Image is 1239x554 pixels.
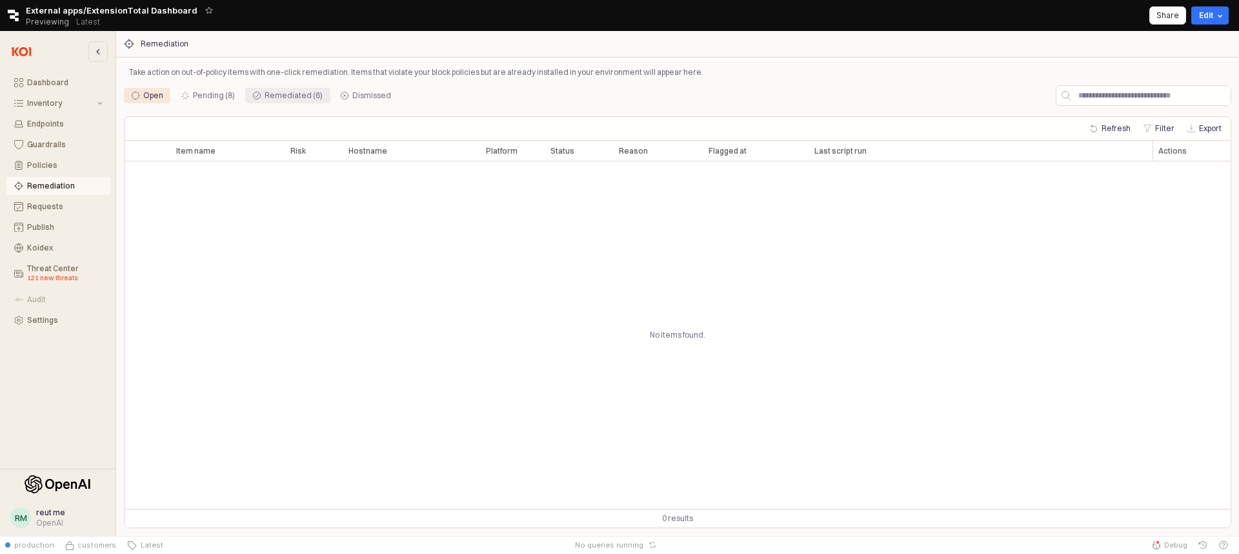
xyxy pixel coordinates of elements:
span: customers [77,540,116,550]
button: Share app [1149,6,1186,25]
button: Help [1213,536,1234,554]
button: Edit [1191,6,1229,25]
button: Inventory [6,94,110,112]
button: Filter [1138,121,1180,136]
div: Previewing Latest [26,13,107,31]
div: Inventory [27,99,95,108]
span: reut me [36,508,65,517]
span: No queries running [575,540,643,550]
div: Threat Center [27,264,103,283]
button: Audit [6,291,110,309]
div: Requests [27,202,103,211]
span: External apps/ExtensionTotal Dashboard [26,4,197,17]
div: Koidex [27,243,103,252]
button: Export [1182,121,1227,136]
span: Flagged at [709,146,747,156]
span: Latest [137,540,163,550]
div: 0 results [662,512,693,525]
p: Take action on out-of-policy items with one-click remediation. Items that violate your block poli... [129,67,1226,78]
p: Share [1156,10,1179,21]
div: Publish [27,223,103,232]
span: Item name [176,146,216,156]
div: No items found. [125,161,1231,509]
p: Latest [76,17,100,27]
div: Audit [27,295,103,304]
div: Dismissed [352,88,391,103]
span: Previewing [26,15,69,28]
div: Pending (8) [174,88,243,103]
div: Policies [27,161,103,170]
div: Dismissed [333,88,399,103]
span: Reason [619,146,648,156]
div: Settings [27,316,103,325]
div: Open [143,88,163,103]
div: Pending (8) [193,88,235,103]
button: Guardrails [6,136,110,154]
span: Last script run [814,146,867,156]
span: Risk [290,146,306,156]
button: Settings [6,311,110,329]
span: Debug [1164,540,1187,550]
div: 121 new threats [27,273,103,283]
button: Reset app state [646,541,659,549]
button: Add app to favorites [203,4,216,17]
span: production [14,540,54,550]
button: Endpoints [6,115,110,133]
main: App Frame [116,31,1239,536]
button: Remediation [6,177,110,195]
button: Releases and History [69,13,107,31]
div: Remediation [27,181,103,190]
button: Latest [121,536,168,554]
div: Endpoints [27,119,103,128]
div: Dashboard [27,78,103,87]
span: Status [550,146,574,156]
button: Source Control [59,536,121,554]
button: Requests [6,198,110,216]
div: Remediated (6) [245,88,330,103]
button: Publish [6,218,110,236]
button: Policies [6,156,110,174]
div: Guardrails [27,140,103,149]
div: Open [124,88,171,103]
div: OpenAI [36,518,65,528]
button: Threat Center [6,260,110,288]
div: Table toolbar [125,509,1231,528]
div: rm [15,511,27,524]
button: Debug [1146,536,1193,554]
button: Dashboard [6,74,110,92]
span: Actions [1158,146,1187,156]
div: Remediation [141,39,188,48]
button: Refresh [1085,121,1136,136]
div: Remediated (6) [265,88,323,103]
button: History [1193,536,1213,554]
button: rm [10,508,31,528]
button: Koidex [6,239,110,257]
span: Platform [486,146,518,156]
span: Hostname [348,146,387,156]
